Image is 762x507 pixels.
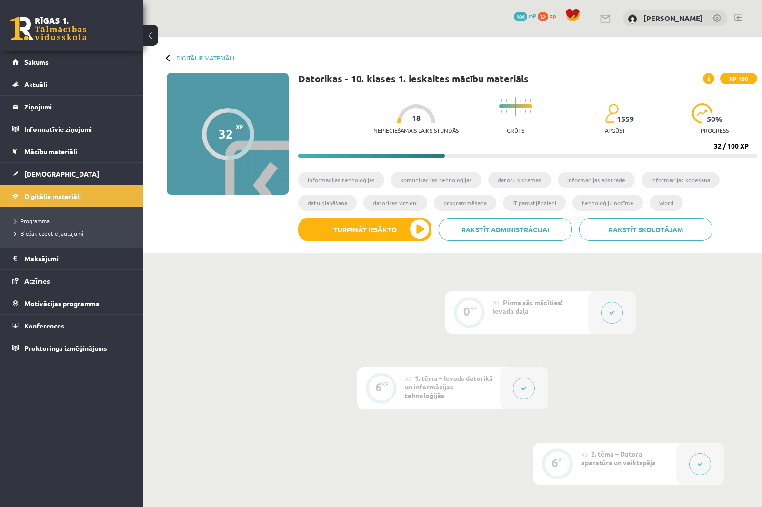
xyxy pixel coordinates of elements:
[643,13,703,23] a: [PERSON_NAME]
[617,115,634,123] span: 1559
[650,195,683,211] li: Word
[501,99,502,102] img: icon-short-line-57e1e144782c952c97e751825c79c345078a6d821885a25fce030b3d8c18986b.svg
[10,17,87,40] a: Rīgas 1. Tālmācības vidusskola
[463,307,470,316] div: 0
[525,99,526,102] img: icon-short-line-57e1e144782c952c97e751825c79c345078a6d821885a25fce030b3d8c18986b.svg
[538,12,561,20] a: 32 xp
[375,383,382,391] div: 6
[373,127,459,134] p: Nepieciešamais laiks stundās
[12,185,131,207] a: Digitālie materiāli
[391,172,481,188] li: komunikācijas tehnoloģijas
[525,110,526,113] img: icon-short-line-57e1e144782c952c97e751825c79c345078a6d821885a25fce030b3d8c18986b.svg
[439,218,572,241] a: Rakstīt administrācijai
[12,73,131,95] a: Aktuāli
[514,12,527,21] span: 104
[382,381,389,387] div: XP
[511,110,511,113] img: icon-short-line-57e1e144782c952c97e751825c79c345078a6d821885a25fce030b3d8c18986b.svg
[412,114,421,122] span: 18
[24,248,131,269] legend: Maksājumi
[24,299,100,308] span: Motivācijas programma
[24,80,47,89] span: Aktuāli
[12,248,131,269] a: Maksājumi
[506,99,507,102] img: icon-short-line-57e1e144782c952c97e751825c79c345078a6d821885a25fce030b3d8c18986b.svg
[14,217,50,225] span: Programma
[405,374,493,399] span: 1. tēma – Ievads datorikā un informācijas tehnoloģijās
[530,99,531,102] img: icon-short-line-57e1e144782c952c97e751825c79c345078a6d821885a25fce030b3d8c18986b.svg
[514,12,536,20] a: 104 mP
[493,299,500,307] span: #1
[506,110,507,113] img: icon-short-line-57e1e144782c952c97e751825c79c345078a6d821885a25fce030b3d8c18986b.svg
[488,172,551,188] li: datoru sistēmas
[470,306,477,311] div: XP
[551,458,558,467] div: 6
[298,172,384,188] li: informācijas tehnoloģijas
[24,344,107,352] span: Proktoringa izmēģinājums
[12,163,131,185] a: [DEMOGRAPHIC_DATA]
[12,96,131,118] a: Ziņojumi
[24,58,49,66] span: Sākums
[558,457,565,462] div: XP
[530,110,531,113] img: icon-short-line-57e1e144782c952c97e751825c79c345078a6d821885a25fce030b3d8c18986b.svg
[298,218,431,241] button: Turpināt iesākto
[219,127,233,141] div: 32
[579,218,712,241] a: Rakstīt skolotājam
[405,375,412,382] span: #2
[520,99,521,102] img: icon-short-line-57e1e144782c952c97e751825c79c345078a6d821885a25fce030b3d8c18986b.svg
[511,99,511,102] img: icon-short-line-57e1e144782c952c97e751825c79c345078a6d821885a25fce030b3d8c18986b.svg
[503,195,566,211] li: IT pamatjēdzieni
[12,118,131,140] a: Informatīvie ziņojumi
[642,172,720,188] li: informācijas kodēšana
[24,169,99,178] span: [DEMOGRAPHIC_DATA]
[24,321,64,330] span: Konferences
[550,12,556,20] span: xp
[501,110,502,113] img: icon-short-line-57e1e144782c952c97e751825c79c345078a6d821885a25fce030b3d8c18986b.svg
[298,73,529,84] h1: Datorikas - 10. klases 1. ieskaites mācību materiāls
[24,147,77,156] span: Mācību materiāli
[236,123,243,130] span: XP
[12,51,131,73] a: Sākums
[701,127,729,134] p: progress
[176,54,234,61] a: Digitālie materiāli
[572,195,643,211] li: tehnoloģiju nozīme
[12,292,131,314] a: Motivācijas programma
[14,229,83,237] span: Biežāk uzdotie jautājumi
[24,118,131,140] legend: Informatīvie ziņojumi
[538,12,548,21] span: 32
[14,229,133,238] a: Biežāk uzdotie jautājumi
[605,127,625,134] p: apgūst
[12,140,131,162] a: Mācību materiāli
[581,450,588,458] span: #3
[24,277,50,285] span: Atzīmes
[24,96,131,118] legend: Ziņojumi
[12,315,131,337] a: Konferences
[12,337,131,359] a: Proktoringa izmēģinājums
[520,110,521,113] img: icon-short-line-57e1e144782c952c97e751825c79c345078a6d821885a25fce030b3d8c18986b.svg
[14,217,133,225] a: Programma
[707,115,723,123] span: 50 %
[515,97,516,116] img: icon-long-line-d9ea69661e0d244f92f715978eff75569469978d946b2353a9bb055b3ed8787d.svg
[628,14,637,24] img: Deivids Gregors Zeile
[605,103,619,123] img: students-c634bb4e5e11cddfef0936a35e636f08e4e9abd3cc4e673bd6f9a4125e45ecb1.svg
[692,103,712,123] img: icon-progress-161ccf0a02000e728c5f80fcf4c31c7af3da0e1684b2b1d7c360e028c24a22f1.svg
[298,195,357,211] li: datu glabāšana
[558,172,635,188] li: informācijas apstrāde
[434,195,496,211] li: programmēšana
[581,449,656,467] span: 2. tēma – Datora aparatūra un veiktspēja
[363,195,427,211] li: datorikas virzieni
[12,270,131,292] a: Atzīmes
[507,127,524,134] p: Grūts
[493,298,563,315] span: Pirms sāc mācīties! Ievada daļa
[529,12,536,20] span: mP
[24,192,81,200] span: Digitālie materiāli
[720,73,757,84] span: XP 100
